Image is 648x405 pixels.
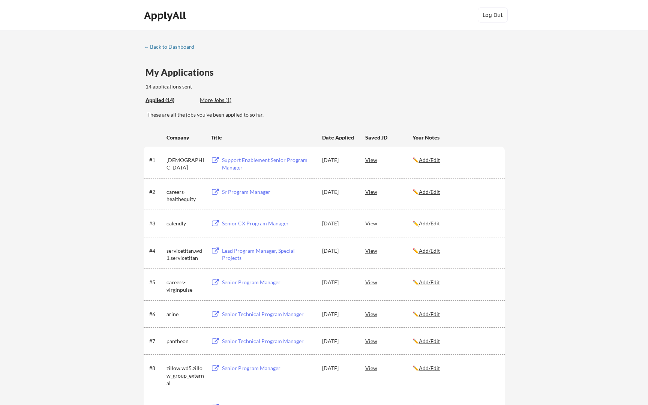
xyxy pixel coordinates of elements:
div: More Jobs (1) [200,96,255,104]
div: My Applications [145,68,220,77]
div: ✏️ [412,310,498,318]
div: Saved JD [365,130,412,144]
div: [DATE] [322,156,355,164]
div: Date Applied [322,134,355,141]
div: Company [166,134,204,141]
div: Senior CX Program Manager [222,220,315,227]
div: Support Enablement Senior Program Manager [222,156,315,171]
div: These are all the jobs you've been applied to so far. [145,96,194,104]
div: [DATE] [322,337,355,345]
u: Add/Edit [419,279,440,285]
div: View [365,334,412,348]
div: Senior Technical Program Manager [222,337,315,345]
u: Add/Edit [419,365,440,371]
div: [DATE] [322,188,355,196]
div: Your Notes [412,134,498,141]
div: View [365,185,412,198]
div: #3 [149,220,164,227]
div: #5 [149,279,164,286]
div: #4 [149,247,164,255]
div: ✏️ [412,188,498,196]
div: ✏️ [412,364,498,372]
div: careers-virginpulse [166,279,204,293]
div: [DATE] [322,364,355,372]
div: ← Back to Dashboard [144,44,200,49]
div: #1 [149,156,164,164]
div: ✏️ [412,220,498,227]
u: Add/Edit [419,247,440,254]
div: [DEMOGRAPHIC_DATA] [166,156,204,171]
div: ApplyAll [144,9,188,22]
div: Lead Program Manager, Special Projects [222,247,315,262]
div: pantheon [166,337,204,345]
u: Add/Edit [419,311,440,317]
div: 14 applications sent [145,83,291,90]
div: Title [211,134,315,141]
div: Senior Program Manager [222,279,315,286]
u: Add/Edit [419,157,440,163]
div: ✏️ [412,337,498,345]
u: Add/Edit [419,220,440,226]
div: View [365,216,412,230]
div: View [365,361,412,375]
div: View [365,307,412,321]
div: [DATE] [322,279,355,286]
div: #7 [149,337,164,345]
div: [DATE] [322,247,355,255]
u: Add/Edit [419,189,440,195]
div: #6 [149,310,164,318]
div: calendly [166,220,204,227]
div: View [365,275,412,289]
div: ✏️ [412,156,498,164]
div: [DATE] [322,220,355,227]
u: Add/Edit [419,338,440,344]
div: These are job applications we think you'd be a good fit for, but couldn't apply you to automatica... [200,96,255,104]
a: ← Back to Dashboard [144,44,200,51]
div: Applied (14) [145,96,194,104]
div: #2 [149,188,164,196]
div: arine [166,310,204,318]
div: Senior Technical Program Manager [222,310,315,318]
div: Senior Program Manager [222,364,315,372]
div: ✏️ [412,247,498,255]
div: View [365,244,412,257]
div: #8 [149,364,164,372]
div: View [365,153,412,166]
div: ✏️ [412,279,498,286]
div: Sr Program Manager [222,188,315,196]
button: Log Out [478,7,508,22]
div: [DATE] [322,310,355,318]
div: zillow.wd5.zillow_group_external [166,364,204,387]
div: careers-healthequity [166,188,204,203]
div: servicetitan.wd1.servicetitan [166,247,204,262]
div: These are all the jobs you've been applied to so far. [147,111,505,118]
